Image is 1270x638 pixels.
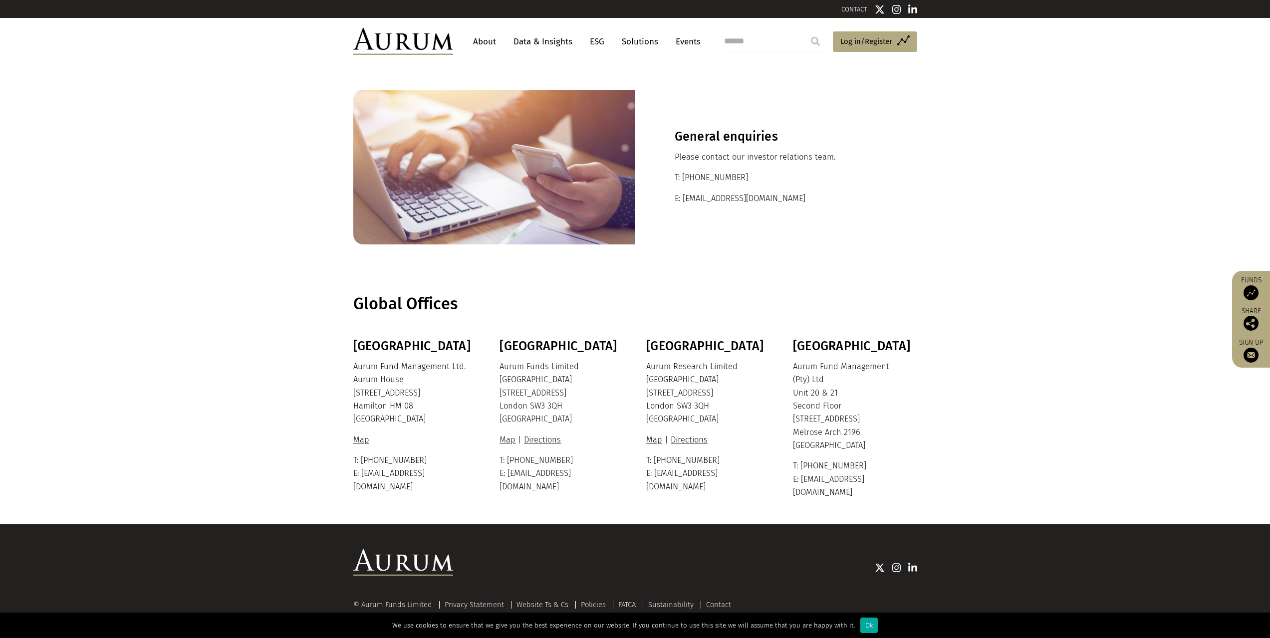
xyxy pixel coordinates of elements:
[875,563,885,573] img: Twitter icon
[646,435,665,444] a: Map
[646,360,768,426] p: Aurum Research Limited [GEOGRAPHIC_DATA] [STREET_ADDRESS] London SW3 3QH [GEOGRAPHIC_DATA]
[1244,348,1259,363] img: Sign up to our newsletter
[500,433,621,446] p: |
[646,454,768,493] p: T: [PHONE_NUMBER] E: [EMAIL_ADDRESS][DOMAIN_NAME]
[805,31,825,51] input: Submit
[617,32,663,51] a: Solutions
[675,129,878,144] h3: General enquiries
[500,339,621,354] h3: [GEOGRAPHIC_DATA]
[860,618,878,633] div: Ok
[1244,316,1259,331] img: Share this post
[793,339,915,354] h3: [GEOGRAPHIC_DATA]
[353,435,372,444] a: Map
[468,32,501,51] a: About
[445,600,504,609] a: Privacy Statement
[1237,308,1265,331] div: Share
[908,4,917,14] img: Linkedin icon
[793,459,915,499] p: T: [PHONE_NUMBER] E: [EMAIL_ADDRESS][DOMAIN_NAME]
[353,601,437,609] div: © Aurum Funds Limited
[646,339,768,354] h3: [GEOGRAPHIC_DATA]
[1237,276,1265,300] a: Funds
[353,454,475,493] p: T: [PHONE_NUMBER] E: [EMAIL_ADDRESS][DOMAIN_NAME]
[1237,338,1265,363] a: Sign up
[675,192,878,205] p: E: [EMAIL_ADDRESS][DOMAIN_NAME]
[1244,285,1259,300] img: Access Funds
[793,360,915,452] p: Aurum Fund Management (Pty) Ltd Unit 20 & 21 Second Floor [STREET_ADDRESS] Melrose Arch 2196 [GEO...
[668,435,710,444] a: Directions
[675,151,878,164] p: Please contact our investor relations team.
[840,35,892,47] span: Log in/Register
[585,32,609,51] a: ESG
[353,339,475,354] h3: [GEOGRAPHIC_DATA]
[671,32,701,51] a: Events
[500,454,621,493] p: T: [PHONE_NUMBER] E: [EMAIL_ADDRESS][DOMAIN_NAME]
[516,600,568,609] a: Website Ts & Cs
[618,600,636,609] a: FATCA
[646,433,768,446] p: |
[706,600,731,609] a: Contact
[833,31,917,52] a: Log in/Register
[908,563,917,573] img: Linkedin icon
[892,563,901,573] img: Instagram icon
[892,4,901,14] img: Instagram icon
[353,294,915,314] h1: Global Offices
[500,360,621,426] p: Aurum Funds Limited [GEOGRAPHIC_DATA] [STREET_ADDRESS] London SW3 3QH [GEOGRAPHIC_DATA]
[353,360,475,426] p: Aurum Fund Management Ltd. Aurum House [STREET_ADDRESS] Hamilton HM 08 [GEOGRAPHIC_DATA]
[875,4,885,14] img: Twitter icon
[508,32,577,51] a: Data & Insights
[353,28,453,55] img: Aurum
[353,549,453,576] img: Aurum Logo
[500,435,518,444] a: Map
[675,171,878,184] p: T: [PHONE_NUMBER]
[353,601,917,631] div: This website is operated by Aurum Funds Limited, authorised and regulated by the Financial Conduc...
[581,600,606,609] a: Policies
[648,600,694,609] a: Sustainability
[521,435,563,444] a: Directions
[841,5,867,13] a: CONTACT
